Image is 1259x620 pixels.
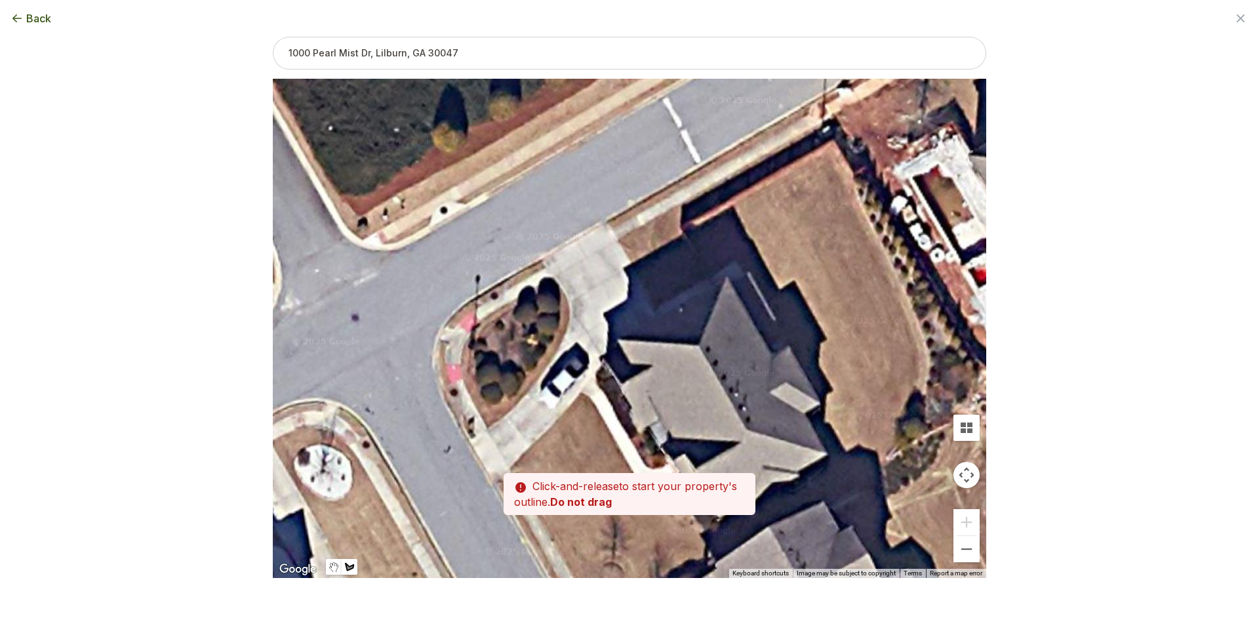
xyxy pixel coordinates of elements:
button: Draw a shape [342,559,357,575]
button: Tilt map [953,415,980,441]
button: Map camera controls [953,462,980,488]
a: Report a map error [930,569,982,577]
input: 1000 Pearl Mist Dr, Lilburn, GA 30047 [273,37,986,70]
a: Terms (opens in new tab) [904,569,922,577]
button: Back [10,10,51,26]
span: Image may be subject to copyright [797,569,896,577]
img: Google [276,561,319,578]
span: Click-and-release [532,480,619,493]
button: Zoom in [953,509,980,535]
p: to start your property's outline. [504,473,755,515]
button: Zoom out [953,536,980,562]
strong: Do not drag [550,495,612,508]
span: Back [26,10,51,26]
a: Open this area in Google Maps (opens a new window) [276,561,319,578]
button: Keyboard shortcuts [732,569,789,578]
button: Stop drawing [326,559,342,575]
